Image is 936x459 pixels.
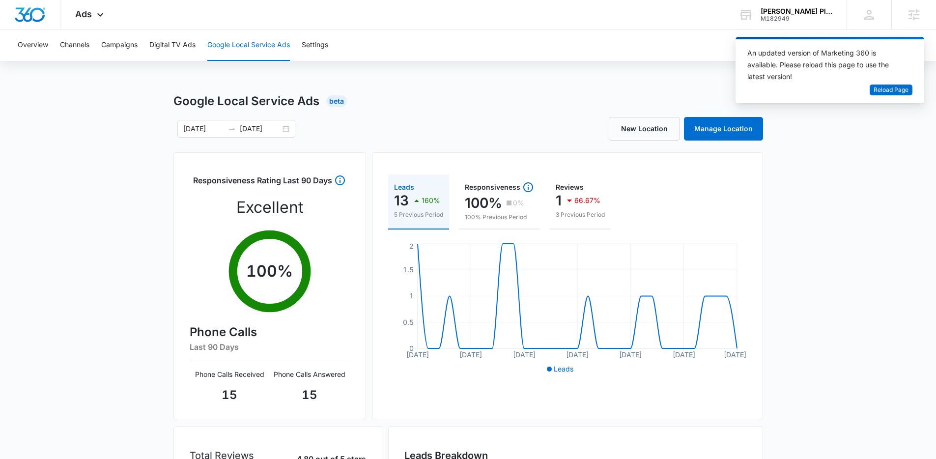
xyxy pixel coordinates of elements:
p: 5 Previous Period [394,210,443,219]
button: Channels [60,29,89,61]
button: Google Local Service Ads [207,29,290,61]
p: 66.67% [574,197,600,204]
h6: Last 90 Days [190,341,350,353]
button: Overview [18,29,48,61]
span: Leads [554,365,573,373]
tspan: 1.5 [403,265,414,274]
p: 100 % [246,259,293,283]
tspan: 0 [409,344,414,352]
p: Excellent [236,196,303,219]
span: swap-right [228,125,236,133]
button: Reload Page [870,85,912,96]
tspan: [DATE] [672,350,695,359]
div: An updated version of Marketing 360 is available. Please reload this page to use the latest version! [747,47,901,83]
div: account name [761,7,832,15]
tspan: [DATE] [724,350,746,359]
button: Settings [302,29,328,61]
div: Leads [394,184,443,191]
div: account id [761,15,832,22]
p: 100% Previous Period [465,213,534,222]
p: 15 [270,386,350,404]
span: Reload Page [874,86,908,95]
div: Beta [326,95,347,107]
p: 3 Previous Period [556,210,605,219]
div: Reviews [556,184,605,191]
tspan: [DATE] [566,350,589,359]
span: Ads [75,9,92,19]
p: 15 [190,386,270,404]
div: Responsiveness [465,181,534,193]
p: 0% [513,200,524,206]
p: 1 [556,193,562,208]
p: Phone Calls Answered [270,369,350,379]
h1: Google Local Service Ads [173,92,319,110]
h3: Responsiveness Rating Last 90 Days [193,174,332,192]
a: New Location [609,117,680,141]
tspan: 1 [409,291,414,300]
p: Phone Calls Received [190,369,270,379]
h4: Phone Calls [190,323,350,341]
tspan: [DATE] [459,350,482,359]
button: Digital TV Ads [149,29,196,61]
tspan: [DATE] [512,350,535,359]
p: 13 [394,193,409,208]
a: Manage Location [684,117,763,141]
p: 160% [422,197,440,204]
button: Campaigns [101,29,138,61]
tspan: [DATE] [406,350,429,359]
tspan: [DATE] [619,350,642,359]
input: Start date [183,123,224,134]
span: to [228,125,236,133]
input: End date [240,123,281,134]
p: 100% [465,195,502,211]
tspan: 0.5 [403,318,414,326]
tspan: 2 [409,242,414,250]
